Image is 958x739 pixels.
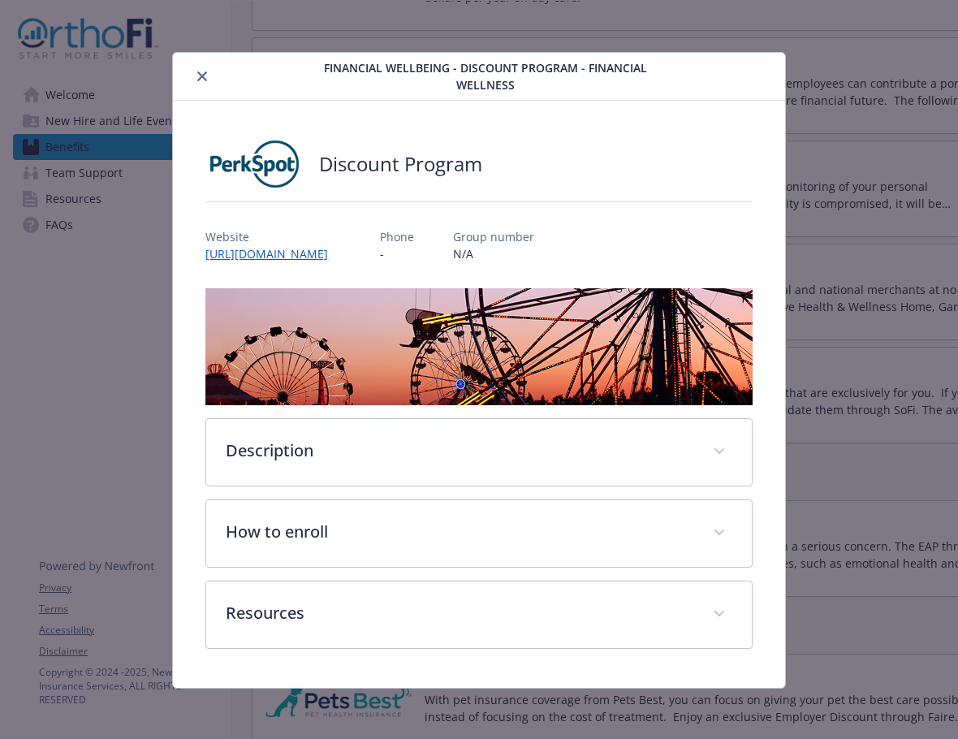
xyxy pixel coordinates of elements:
[226,439,693,463] p: Description
[205,140,303,188] img: PerkSpot
[380,245,414,262] p: -
[205,228,341,245] p: Website
[226,520,693,544] p: How to enroll
[205,288,752,405] img: banner
[205,246,341,261] a: [URL][DOMAIN_NAME]
[380,228,414,245] p: Phone
[226,601,693,625] p: Resources
[306,59,665,93] span: Financial Wellbeing - Discount Program - Financial Wellness
[319,150,482,178] h2: Discount Program
[96,52,862,689] div: details for plan Financial Wellbeing - Discount Program - Financial Wellness
[206,581,751,648] div: Resources
[206,500,751,567] div: How to enroll
[453,228,534,245] p: Group number
[192,67,212,86] button: close
[453,245,534,262] p: N/A
[206,419,751,486] div: Description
